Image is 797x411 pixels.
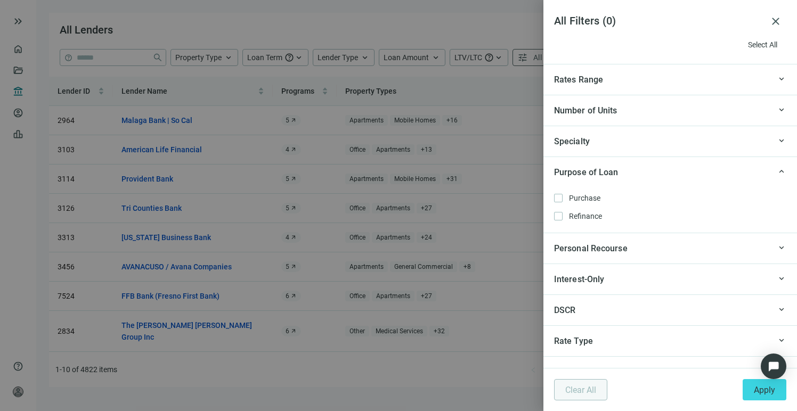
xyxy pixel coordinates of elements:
div: keyboard_arrow_upSpecialty [543,126,797,157]
span: Interest-Only [554,274,604,284]
article: All Filters ( 0 ) [554,13,765,29]
div: keyboard_arrow_upPurpose of Loan [543,157,797,187]
span: Rate Type [554,336,593,346]
span: Foreign National [554,367,619,377]
div: keyboard_arrow_upRates Range [543,64,797,95]
button: Apply [743,379,786,400]
span: DSCR [554,305,575,315]
div: keyboard_arrow_upInterest-Only [543,264,797,294]
div: keyboard_arrow_upDSCR [543,294,797,325]
span: Select All [748,40,777,49]
span: Purchase [563,192,605,204]
div: Open Intercom Messenger [761,354,786,379]
span: Apply [754,385,775,395]
span: close [769,15,782,28]
button: close [765,11,786,32]
span: Number of Units [554,105,617,116]
span: Refinance [563,210,606,222]
span: Personal Recourse [554,243,628,253]
span: Specialty [554,136,590,146]
span: Purpose of Loan [554,167,619,177]
div: keyboard_arrow_upForeign National [543,356,797,387]
div: keyboard_arrow_upPersonal Recourse [543,233,797,264]
div: keyboard_arrow_upRate Type [543,325,797,356]
div: keyboard_arrow_upNumber of Units [543,95,797,126]
button: Clear All [554,379,607,400]
span: Rates Range [554,75,603,85]
button: Select All [739,36,786,53]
